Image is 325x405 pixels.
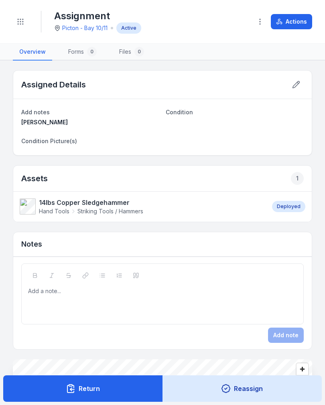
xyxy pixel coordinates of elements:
div: 0 [87,47,97,57]
span: [PERSON_NAME] [21,119,68,126]
a: 14lbs Copper SledgehammerHand ToolsStriking Tools / Hammers [20,198,264,215]
button: Toggle navigation [13,14,28,29]
div: 0 [134,47,144,57]
span: Condition Picture(s) [21,138,77,144]
button: Zoom in [297,363,308,375]
span: Add notes [21,109,50,115]
a: Files0 [113,44,150,61]
h1: Assignment [54,10,141,22]
button: Return [3,375,163,402]
a: Forms0 [62,44,103,61]
h2: Assigned Details [21,79,86,90]
span: Striking Tools / Hammers [77,207,143,215]
div: Active [116,22,141,34]
span: Condition [166,109,193,115]
strong: 14lbs Copper Sledgehammer [39,198,143,207]
button: Reassign [162,375,322,402]
h3: Notes [21,239,42,250]
div: Deployed [272,201,305,212]
a: Overview [13,44,52,61]
h2: Assets [21,172,304,185]
button: Actions [271,14,312,29]
a: Picton - Bay 10/11 [62,24,108,32]
button: Zoom out [297,375,308,387]
span: Hand Tools [39,207,69,215]
div: 1 [291,172,304,185]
